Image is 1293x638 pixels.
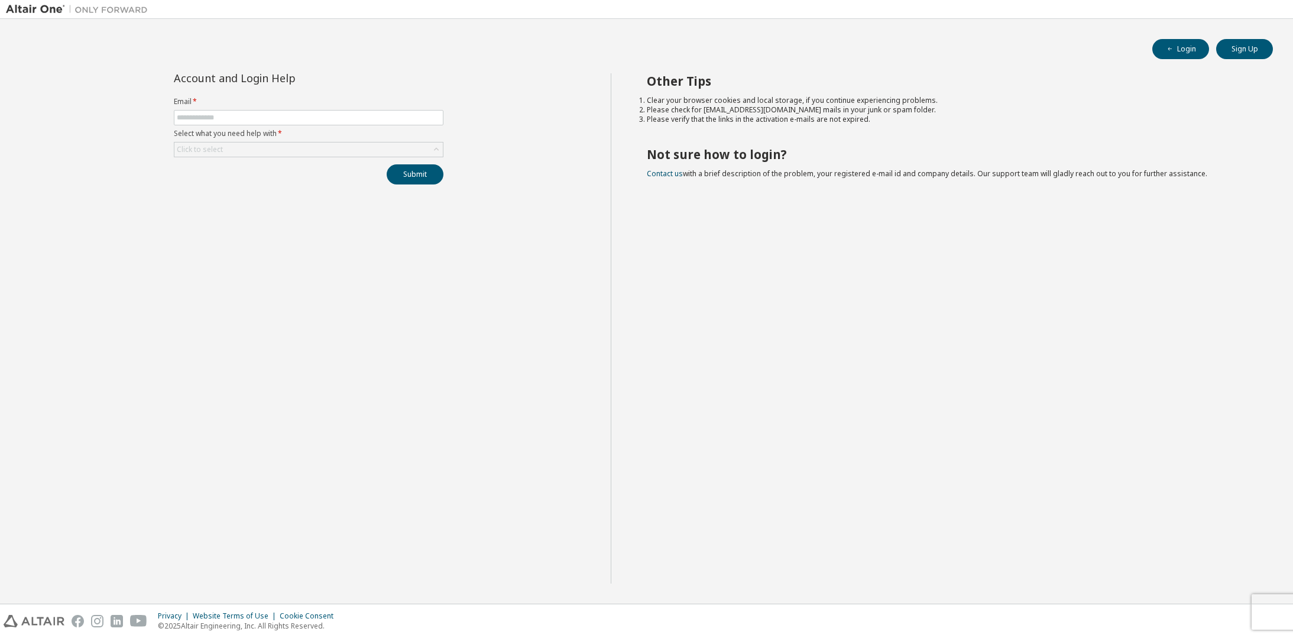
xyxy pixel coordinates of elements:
[647,73,1252,89] h2: Other Tips
[1152,39,1209,59] button: Login
[387,164,443,184] button: Submit
[6,4,154,15] img: Altair One
[1216,39,1273,59] button: Sign Up
[174,73,390,83] div: Account and Login Help
[177,145,223,154] div: Click to select
[193,611,280,621] div: Website Terms of Use
[174,97,443,106] label: Email
[174,129,443,138] label: Select what you need help with
[111,615,123,627] img: linkedin.svg
[130,615,147,627] img: youtube.svg
[158,611,193,621] div: Privacy
[174,143,443,157] div: Click to select
[647,169,683,179] a: Contact us
[280,611,341,621] div: Cookie Consent
[91,615,103,627] img: instagram.svg
[72,615,84,627] img: facebook.svg
[647,169,1207,179] span: with a brief description of the problem, your registered e-mail id and company details. Our suppo...
[647,115,1252,124] li: Please verify that the links in the activation e-mails are not expired.
[647,147,1252,162] h2: Not sure how to login?
[158,621,341,631] p: © 2025 Altair Engineering, Inc. All Rights Reserved.
[647,105,1252,115] li: Please check for [EMAIL_ADDRESS][DOMAIN_NAME] mails in your junk or spam folder.
[647,96,1252,105] li: Clear your browser cookies and local storage, if you continue experiencing problems.
[4,615,64,627] img: altair_logo.svg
